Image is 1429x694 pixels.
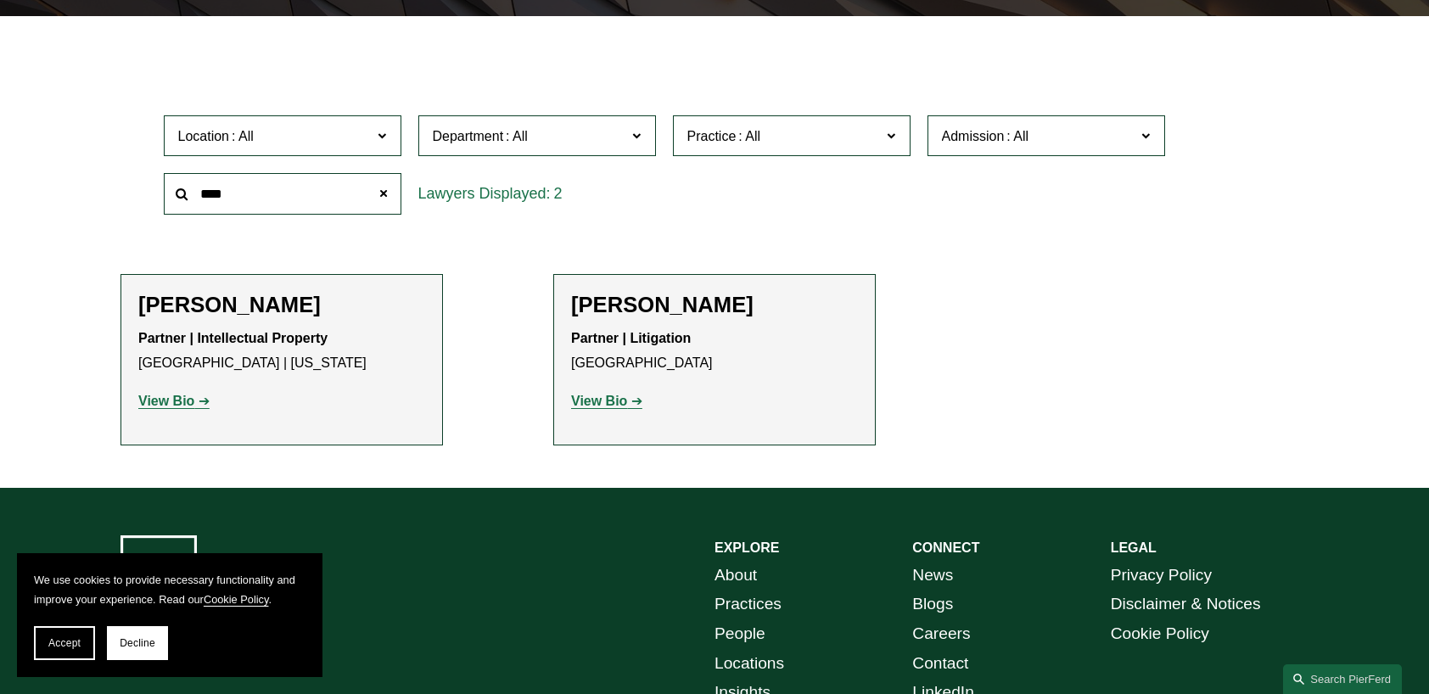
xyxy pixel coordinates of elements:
[714,561,757,590] a: About
[120,637,155,649] span: Decline
[34,570,305,609] p: We use cookies to provide necessary functionality and improve your experience. Read our .
[138,292,425,318] h2: [PERSON_NAME]
[571,394,642,408] a: View Bio
[714,619,765,649] a: People
[138,327,425,376] p: [GEOGRAPHIC_DATA] | [US_STATE]
[571,327,858,376] p: [GEOGRAPHIC_DATA]
[912,619,970,649] a: Careers
[571,394,627,408] strong: View Bio
[17,553,322,677] section: Cookie banner
[107,626,168,660] button: Decline
[571,292,858,318] h2: [PERSON_NAME]
[912,540,979,555] strong: CONNECT
[1111,561,1212,590] a: Privacy Policy
[912,590,953,619] a: Blogs
[554,185,563,202] span: 2
[138,331,328,345] strong: Partner | Intellectual Property
[138,394,210,408] a: View Bio
[912,649,968,679] a: Contact
[687,129,737,143] span: Practice
[178,129,230,143] span: Location
[912,561,953,590] a: News
[1111,619,1209,649] a: Cookie Policy
[48,637,81,649] span: Accept
[1283,664,1402,694] a: Search this site
[942,129,1005,143] span: Admission
[1111,590,1261,619] a: Disclaimer & Notices
[714,540,779,555] strong: EXPLORE
[433,129,504,143] span: Department
[204,593,269,606] a: Cookie Policy
[138,394,194,408] strong: View Bio
[714,590,782,619] a: Practices
[34,626,95,660] button: Accept
[571,331,691,345] strong: Partner | Litigation
[714,649,784,679] a: Locations
[1111,540,1157,555] strong: LEGAL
